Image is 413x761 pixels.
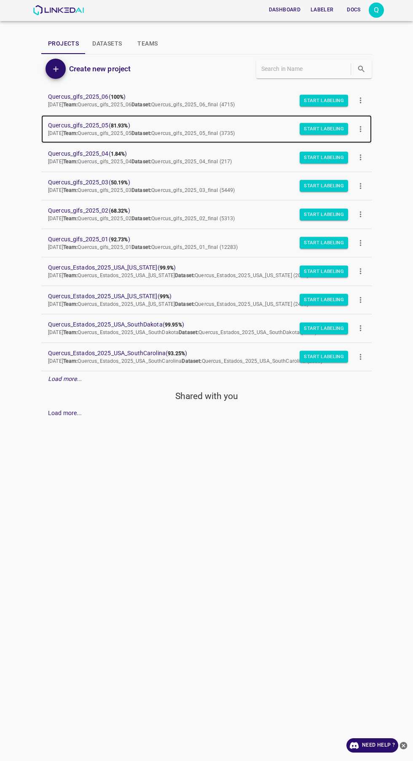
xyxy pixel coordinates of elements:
[351,119,370,138] button: more
[86,34,129,54] button: Datasets
[175,273,195,278] b: Dataset:
[41,257,372,286] a: Quercus_Estados_2025_USA_[US_STATE](99.9%)[DATE]Team:Quercus_Estados_2025_USA_[US_STATE]Dataset:Q...
[63,358,78,364] b: Team:
[63,130,78,136] b: Team:
[346,738,398,753] a: Need Help ?
[300,151,348,163] button: Start Labeling
[48,273,309,278] span: [DATE] Quercus_Estados_2025_USA_[US_STATE] Quercus_Estados_2025_USA_[US_STATE] (2000)
[351,233,370,252] button: more
[111,180,128,186] b: 50.19%
[111,123,128,129] b: 81.93%
[307,3,337,17] button: Labeler
[48,178,351,187] span: Quercus_gifs_2025_03 ( )
[41,172,372,200] a: Quercus_gifs_2025_03(50.19%)[DATE]Team:Quercus_gifs_2025_03Dataset:Quercus_gifs_2025_03_final (5449)
[63,187,78,193] b: Team:
[48,159,232,165] span: [DATE] Quercus_gifs_2025_04 Quercus_gifs_2025_04_final (217)
[41,390,372,402] h5: Shared with you
[48,130,235,136] span: [DATE] Quercus_gifs_2025_05 Quercus_gifs_2025_05_final (3735)
[41,371,372,387] div: Load more...
[41,200,372,229] a: Quercus_gifs_2025_02(68.32%)[DATE]Team:Quercus_gifs_2025_02Dataset:Quercus_gifs_2025_02_final (5313)
[168,351,185,356] b: 93.25%
[175,301,195,307] b: Dataset:
[63,329,78,335] b: Team:
[63,301,78,307] b: Team:
[41,115,372,143] a: Quercus_gifs_2025_05(81.93%)[DATE]Team:Quercus_gifs_2025_05Dataset:Quercus_gifs_2025_05_final (3735)
[48,121,351,130] span: Quercus_gifs_2025_05 ( )
[41,229,372,257] a: Quercus_gifs_2025_01(92.73%)[DATE]Team:Quercus_gifs_2025_01Dataset:Quercus_gifs_2025_01_final (12...
[111,237,128,243] b: 92.73%
[369,3,384,18] div: Q
[160,265,174,271] b: 99.9%
[41,314,372,343] a: Quercus_Estados_2025_USA_SouthDakota(99.95%)[DATE]Team:Quercus_Estados_2025_USA_SouthDakotaDatase...
[41,405,372,421] div: Load more...
[131,130,151,136] b: Dataset:
[63,216,78,221] b: Team:
[41,286,372,314] a: Quercus_Estados_2025_USA_[US_STATE](99%)[DATE]Team:Quercus_Estados_2025_USA_[US_STATE]Dataset:Que...
[129,34,166,54] button: Teams
[48,92,351,101] span: Quercus_gifs_2025_06 ( )
[33,5,84,15] img: LinkedAI
[111,151,125,157] b: 1.84%
[265,3,304,17] button: Dashboard
[351,347,370,366] button: more
[351,262,370,281] button: more
[131,159,151,165] b: Dataset:
[48,409,82,418] div: Load more...
[300,123,348,135] button: Start Labeling
[63,159,78,165] b: Team:
[351,205,370,224] button: more
[63,244,78,250] b: Team:
[48,375,82,382] em: Load more...
[351,91,370,110] button: more
[69,63,131,75] h6: Create new project
[41,343,372,371] a: Quercus_Estados_2025_USA_SouthCarolina(93.25%)[DATE]Team:Quercus_Estados_2025_USA_SouthCarolinaDa...
[351,148,370,167] button: more
[63,273,78,278] b: Team:
[351,176,370,195] button: more
[369,3,384,18] button: Open settings
[48,206,351,215] span: Quercus_gifs_2025_02 ( )
[179,329,198,335] b: Dataset:
[48,149,351,158] span: Quercus_gifs_2025_04 ( )
[48,292,351,301] span: Quercus_Estados_2025_USA_[US_STATE] ( )
[41,34,86,54] button: Projects
[131,187,151,193] b: Dataset:
[41,143,372,172] a: Quercus_gifs_2025_04(1.84%)[DATE]Team:Quercus_gifs_2025_04Dataset:Quercus_gifs_2025_04_final (217)
[48,216,235,221] span: [DATE] Quercus_gifs_2025_02 Quercus_gifs_2025_02_final (5313)
[46,59,66,79] button: Add
[353,60,370,78] button: search
[300,294,348,306] button: Start Labeling
[165,322,182,328] b: 99.95%
[66,63,131,75] a: Create new project
[48,329,316,335] span: [DATE] Quercus_Estados_2025_USA_SouthDakota Quercus_Estados_2025_USA_SouthDakota (2000)
[300,351,348,363] button: Start Labeling
[63,102,78,108] b: Team:
[398,738,409,753] button: close-help
[340,3,367,17] button: Docs
[261,63,349,75] input: Search in Name
[160,294,169,300] b: 99%
[300,94,348,106] button: Start Labeling
[48,244,238,250] span: [DATE] Quercus_gifs_2025_01 Quercus_gifs_2025_01_final (12283)
[300,237,348,249] button: Start Labeling
[48,102,235,108] span: [DATE] Quercus_gifs_2025_06 Quercus_gifs_2025_06_final (4715)
[182,358,201,364] b: Dataset:
[48,349,351,358] span: Quercus_Estados_2025_USA_SouthCarolina ( )
[131,216,151,221] b: Dataset:
[351,290,370,309] button: more
[48,301,309,307] span: [DATE] Quercus_Estados_2025_USA_[US_STATE] Quercus_Estados_2025_USA_[US_STATE] (2495)
[111,208,128,214] b: 68.32%
[351,319,370,338] button: more
[48,358,322,364] span: [DATE] Quercus_Estados_2025_USA_SouthCarolina Quercus_Estados_2025_USA_SouthCarolina (2000)
[300,180,348,192] button: Start Labeling
[131,102,151,108] b: Dataset:
[300,322,348,334] button: Start Labeling
[48,187,235,193] span: [DATE] Quercus_gifs_2025_03 Quercus_gifs_2025_03_final (5449)
[306,1,338,19] a: Labeler
[48,263,351,272] span: Quercus_Estados_2025_USA_[US_STATE] ( )
[131,244,151,250] b: Dataset:
[111,94,124,100] b: 100%
[300,208,348,220] button: Start Labeling
[48,235,351,244] span: Quercus_gifs_2025_01 ( )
